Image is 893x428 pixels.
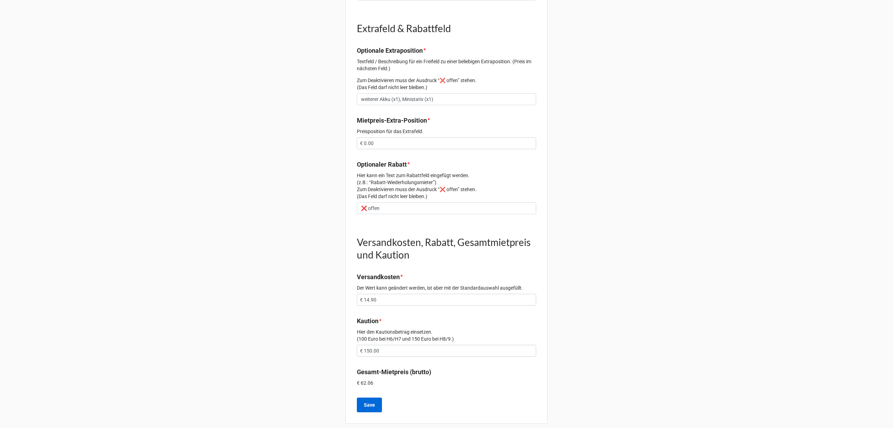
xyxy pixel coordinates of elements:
label: Optionale Extraposition [357,46,423,56]
p: Textfeld / Beschreibung für ein Freifeld zu einer beliebigen Extraposition. (Preis im nächsten Fe... [357,58,536,72]
b: Gesamt-Mietpreis (brutto) [357,368,431,376]
p: Hier den Kautionsbetrag einsetzen. (100 Euro bei H6/H7 und 150 Euro bei H8/9.) [357,328,536,342]
b: Save [364,401,375,409]
p: Zum Deaktivieren muss der Ausdruck “❌ offen” stehen. (Das Feld darf nicht leer bleiben.) [357,77,536,91]
p: Hier kann ein Text zum Rabattfeld eingefügt werden. (z.B.: “Rabatt-Wiederholungsmieter”) Zum Deak... [357,172,536,200]
label: Kaution [357,316,378,326]
label: Optionaler Rabatt [357,160,407,169]
p: € 62.06 [357,379,536,386]
h1: Extrafeld & Rabattfeld [357,22,536,35]
p: Preisposition für das Extrafeld. [357,128,536,135]
h1: Versandkosten, Rabatt, Gesamtmietpreis und Kaution [357,236,536,261]
p: Der Wert kann geändert werden, ist aber mit der Standardauswahl ausgefüllt. [357,284,536,291]
label: Mietpreis-Extra-Position [357,116,427,125]
button: Save [357,398,382,412]
label: Versandkosten [357,272,400,282]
